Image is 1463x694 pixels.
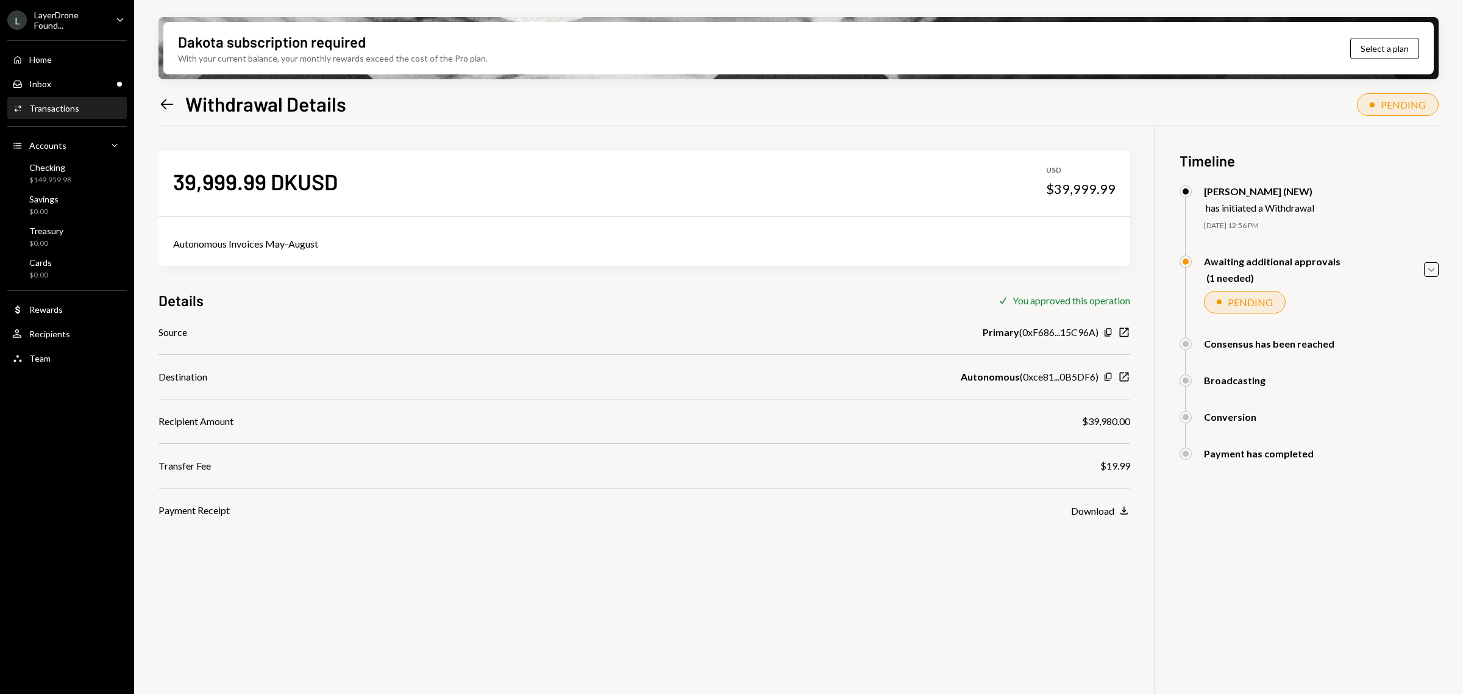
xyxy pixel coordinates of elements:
div: LayerDrone Found... [34,10,106,30]
div: Accounts [29,140,66,151]
div: Inbox [29,79,51,89]
div: Conversion [1204,411,1256,423]
div: With your current balance, your monthly rewards exceed the cost of the Pro plan. [178,52,488,65]
div: You approved this operation [1013,295,1130,306]
div: Payment Receipt [158,503,230,518]
a: Savings$0.00 [7,190,127,220]
h3: Details [158,290,204,310]
div: Consensus has been reached [1204,338,1334,349]
div: PENDING [1381,99,1426,110]
a: Recipients [7,323,127,345]
div: $0.00 [29,238,63,249]
div: Broadcasting [1204,374,1265,386]
a: Team [7,347,127,369]
a: Checking$149,959.98 [7,159,127,188]
div: Recipient Amount [158,414,233,429]
a: Cards$0.00 [7,254,127,283]
div: $0.00 [29,270,52,281]
div: Source [158,325,187,340]
div: ( 0xF686...15C96A ) [983,325,1098,340]
div: Transfer Fee [158,459,211,473]
div: $19.99 [1100,459,1130,473]
div: Transactions [29,103,79,113]
a: Home [7,48,127,70]
div: $0.00 [29,207,59,217]
a: Accounts [7,134,127,156]
div: Awaiting additional approvals [1204,256,1340,267]
button: Select a plan [1350,38,1419,59]
div: Recipients [29,329,70,339]
div: Cards [29,257,52,268]
div: Team [29,353,51,363]
div: $149,959.98 [29,175,71,185]
div: $39,999.99 [1046,181,1116,198]
div: Checking [29,162,71,173]
a: Rewards [7,298,127,320]
div: Rewards [29,304,63,315]
div: (1 needed) [1206,272,1340,284]
div: Download [1071,505,1114,517]
div: [DATE] 12:56 PM [1204,221,1439,231]
div: [PERSON_NAME] (NEW) [1204,185,1314,197]
div: L [7,10,27,30]
div: Autonomous Invoices May-August [173,237,1116,251]
div: ( 0xce81...0B5DF6 ) [961,370,1098,384]
h3: Timeline [1180,151,1439,171]
div: $39,980.00 [1082,414,1130,429]
b: Primary [983,325,1019,340]
div: has initiated a Withdrawal [1206,202,1314,213]
div: Savings [29,194,59,204]
a: Transactions [7,97,127,119]
div: USD [1046,165,1116,176]
div: Dakota subscription required [178,32,366,52]
h1: Withdrawal Details [185,91,346,116]
button: Download [1071,504,1130,518]
a: Treasury$0.00 [7,222,127,251]
div: PENDING [1228,296,1273,308]
b: Autonomous [961,370,1020,384]
div: Treasury [29,226,63,236]
div: Home [29,54,52,65]
div: 39,999.99 DKUSD [173,168,338,195]
div: Payment has completed [1204,448,1314,459]
a: Inbox [7,73,127,95]
div: Destination [158,370,207,384]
